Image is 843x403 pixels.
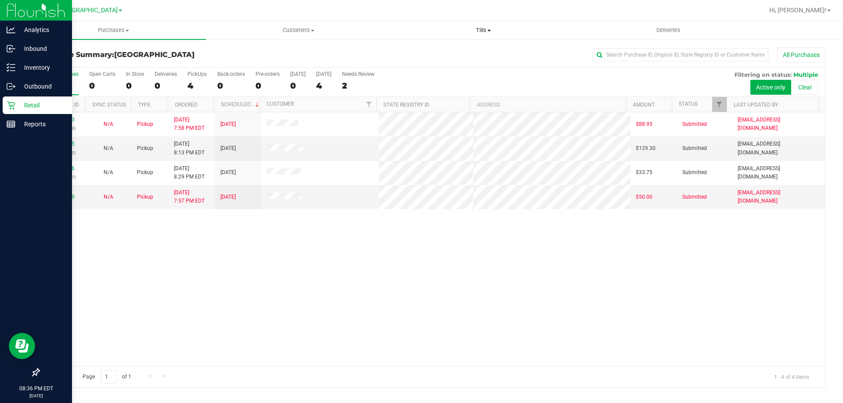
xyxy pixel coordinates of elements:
[738,164,820,181] span: [EMAIL_ADDRESS][DOMAIN_NAME]
[126,81,144,91] div: 0
[593,48,768,61] input: Search Purchase ID, Original ID, State Registry ID or Customer Name...
[15,119,68,129] p: Reports
[738,189,820,205] span: [EMAIL_ADDRESS][DOMAIN_NAME]
[391,26,575,34] span: Tills
[290,71,306,77] div: [DATE]
[316,81,331,91] div: 4
[636,120,652,128] span: $88.95
[75,370,138,384] span: Page of 1
[89,81,115,91] div: 0
[92,102,126,108] a: Sync Status
[316,71,331,77] div: [DATE]
[636,168,652,177] span: $33.75
[21,26,206,34] span: Purchases
[7,25,15,34] inline-svg: Analytics
[793,71,818,78] span: Multiple
[734,102,778,108] a: Last Updated By
[7,120,15,128] inline-svg: Reports
[767,370,816,383] span: 1 - 4 of 4 items
[712,97,727,112] a: Filter
[221,101,261,107] a: Scheduled
[104,120,113,128] button: N/A
[793,80,818,95] button: Clear
[15,62,68,73] p: Inventory
[738,116,820,132] span: [EMAIL_ADDRESS][DOMAIN_NAME]
[682,144,707,153] span: Submitted
[114,50,195,59] span: [GEOGRAPHIC_DATA]
[174,189,205,205] span: [DATE] 7:57 PM EDT
[220,120,236,128] span: [DATE]
[126,71,144,77] div: In Store
[58,7,118,14] span: [GEOGRAPHIC_DATA]
[682,193,707,201] span: Submitted
[15,43,68,54] p: Inbound
[137,144,153,153] span: Pickup
[220,168,236,177] span: [DATE]
[104,193,113,201] button: N/A
[290,81,306,91] div: 0
[735,71,792,78] span: Filtering on status:
[137,168,153,177] span: Pickup
[682,168,707,177] span: Submitted
[15,100,68,111] p: Retail
[220,144,236,153] span: [DATE]
[342,71,375,77] div: Needs Review
[174,140,205,157] span: [DATE] 8:13 PM EDT
[175,102,198,108] a: Ordered
[645,26,692,34] span: Deliveries
[267,101,294,107] a: Customer
[391,21,576,39] a: Tills
[50,194,75,200] a: 12006109
[101,370,116,384] input: 1
[636,193,652,201] span: $50.00
[174,116,205,132] span: [DATE] 7:58 PM EDT
[155,71,177,77] div: Deliveries
[104,121,113,127] span: Not Applicable
[50,141,75,147] a: 12006425
[750,80,791,95] button: Active only
[50,165,75,171] a: 12006476
[4,392,68,399] p: [DATE]
[104,168,113,177] button: N/A
[4,385,68,392] p: 08:36 PM EDT
[256,81,280,91] div: 0
[7,82,15,91] inline-svg: Outbound
[682,120,707,128] span: Submitted
[217,71,245,77] div: Back-orders
[15,81,68,92] p: Outbound
[15,25,68,35] p: Analytics
[576,21,761,39] a: Deliveries
[217,81,245,91] div: 0
[104,145,113,151] span: Not Applicable
[104,194,113,200] span: Not Applicable
[174,164,205,181] span: [DATE] 8:29 PM EDT
[362,97,376,112] a: Filter
[7,44,15,53] inline-svg: Inbound
[137,193,153,201] span: Pickup
[738,140,820,157] span: [EMAIL_ADDRESS][DOMAIN_NAME]
[137,120,153,128] span: Pickup
[7,101,15,110] inline-svg: Retail
[777,47,825,62] button: All Purchases
[256,71,280,77] div: Pre-orders
[7,63,15,72] inline-svg: Inventory
[104,169,113,175] span: Not Applicable
[769,7,826,14] span: Hi, [PERSON_NAME]!
[39,51,301,59] h3: Purchase Summary:
[636,144,656,153] span: $129.30
[9,333,35,359] iframe: Resource center
[206,26,390,34] span: Customers
[50,117,75,123] a: 12006273
[89,71,115,77] div: Open Carts
[206,21,391,39] a: Customers
[470,97,626,112] th: Address
[155,81,177,91] div: 0
[220,193,236,201] span: [DATE]
[187,71,207,77] div: PickUps
[679,101,698,107] a: Status
[187,81,207,91] div: 4
[342,81,375,91] div: 2
[21,21,206,39] a: Purchases
[104,144,113,153] button: N/A
[633,102,655,108] a: Amount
